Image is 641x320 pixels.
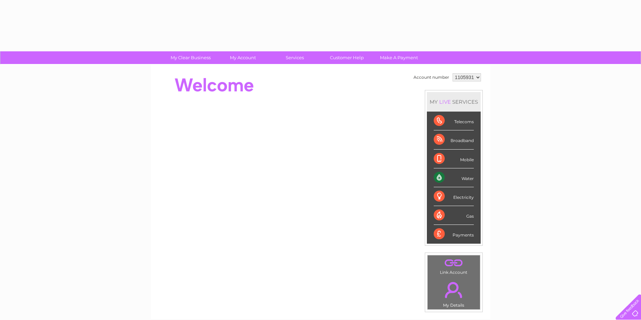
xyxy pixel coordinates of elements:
[162,51,219,64] a: My Clear Business
[427,255,480,277] td: Link Account
[434,112,474,130] div: Telecoms
[214,51,271,64] a: My Account
[434,130,474,149] div: Broadband
[429,278,478,302] a: .
[429,257,478,269] a: .
[434,150,474,168] div: Mobile
[427,92,481,112] div: MY SERVICES
[434,168,474,187] div: Water
[427,276,480,310] td: My Details
[438,99,452,105] div: LIVE
[434,206,474,225] div: Gas
[319,51,375,64] a: Customer Help
[434,225,474,243] div: Payments
[267,51,323,64] a: Services
[412,72,451,83] td: Account number
[371,51,427,64] a: Make A Payment
[434,187,474,206] div: Electricity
